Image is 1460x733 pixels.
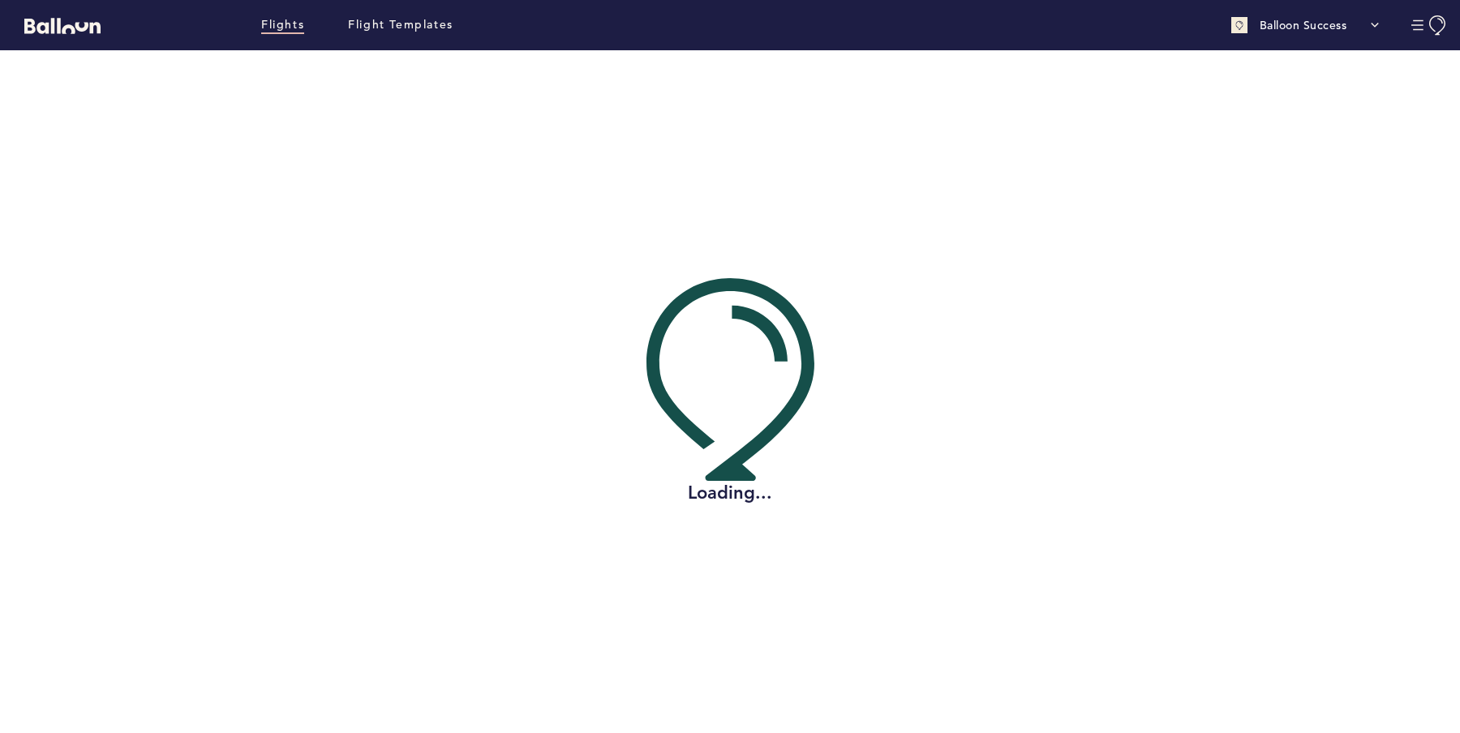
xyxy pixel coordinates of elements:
[1223,9,1388,41] button: Balloon Success
[24,18,101,34] svg: Balloon
[1411,15,1448,36] button: Manage Account
[261,16,304,34] a: Flights
[12,16,101,33] a: Balloon
[646,481,814,505] h2: Loading...
[1260,17,1347,33] p: Balloon Success
[348,16,453,34] a: Flight Templates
